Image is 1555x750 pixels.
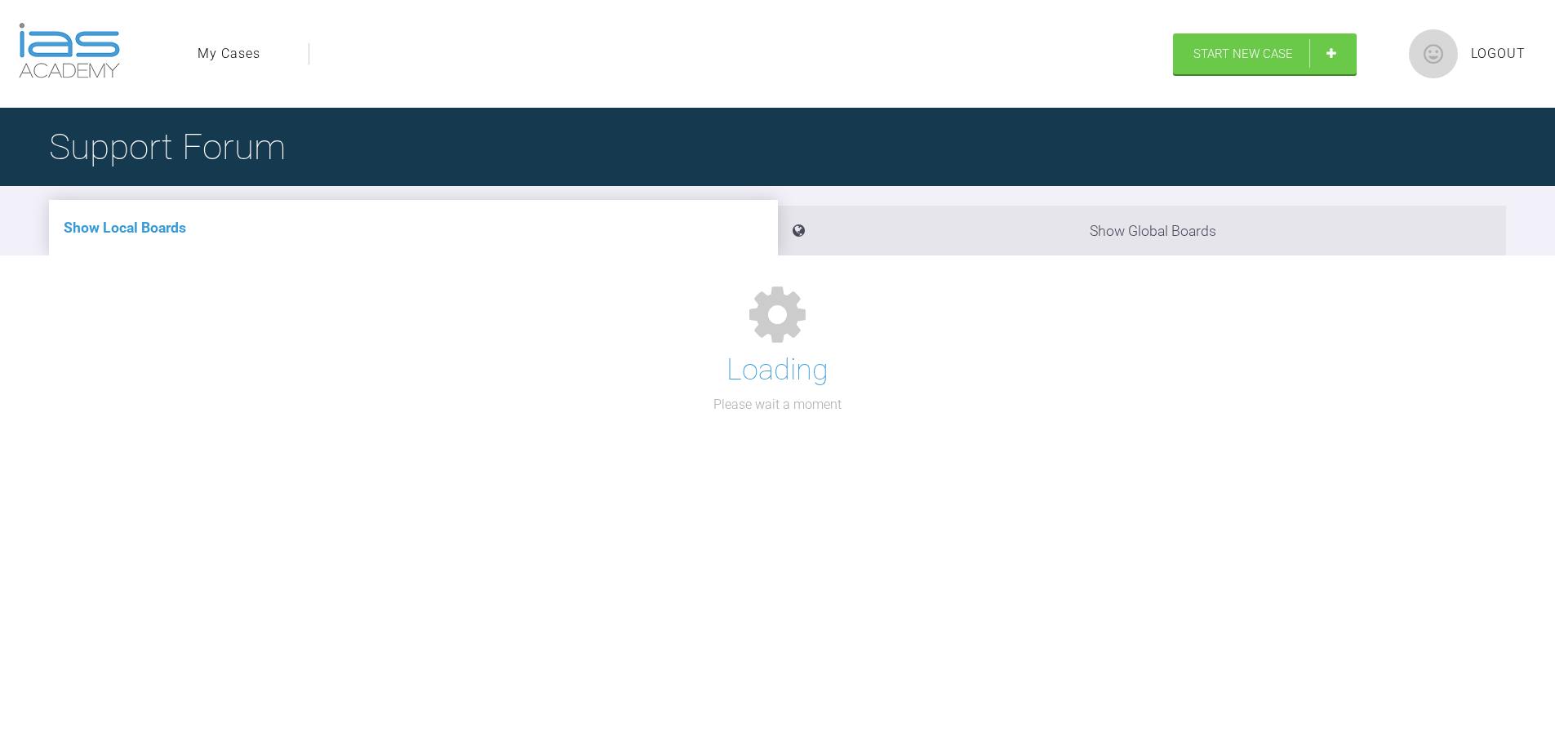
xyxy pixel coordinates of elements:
h1: Support Forum [49,118,286,175]
a: Logout [1471,43,1526,64]
li: Show Local Boards [49,200,778,255]
p: Please wait a moment [713,394,842,415]
img: profile.png [1409,29,1458,78]
li: Show Global Boards [778,206,1507,255]
a: Start New Case [1173,33,1357,74]
a: My Cases [198,43,260,64]
img: logo-light.3e3ef733.png [19,23,120,78]
h1: Loading [726,347,829,394]
span: Start New Case [1193,47,1293,61]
